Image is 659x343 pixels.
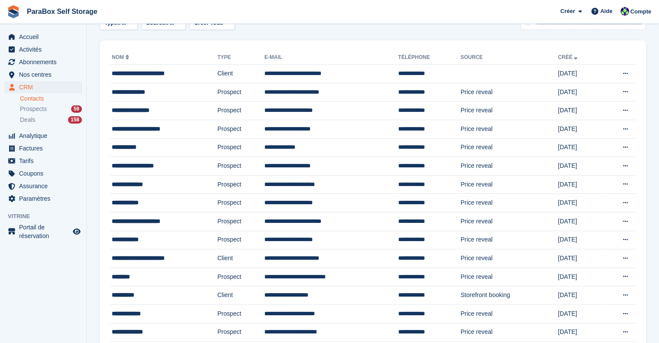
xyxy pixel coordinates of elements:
[112,54,131,60] a: Nom
[558,194,600,212] td: [DATE]
[558,212,600,231] td: [DATE]
[71,105,82,113] div: 59
[558,323,600,342] td: [DATE]
[20,116,36,124] span: Deals
[461,231,558,249] td: Price reveal
[19,155,71,167] span: Tarifs
[461,268,558,286] td: Price reveal
[218,51,265,65] th: Type
[558,65,600,83] td: [DATE]
[19,43,71,56] span: Activités
[218,83,265,101] td: Prospect
[218,157,265,176] td: Prospect
[600,7,612,16] span: Aide
[461,304,558,323] td: Price reveal
[218,323,265,342] td: Prospect
[218,231,265,249] td: Prospect
[218,212,265,231] td: Prospect
[8,212,86,221] span: Vitrine
[20,95,82,103] a: Contacts
[630,7,651,16] span: Compte
[20,115,82,124] a: Deals 158
[19,56,71,68] span: Abonnements
[19,180,71,192] span: Assurance
[4,43,82,56] a: menu
[4,130,82,142] a: menu
[4,223,82,240] a: menu
[218,120,265,138] td: Prospect
[218,268,265,286] td: Prospect
[4,155,82,167] a: menu
[620,7,629,16] img: Tess Bédat
[558,175,600,194] td: [DATE]
[560,7,575,16] span: Créer
[461,83,558,101] td: Price reveal
[19,193,71,205] span: Paramètres
[558,83,600,101] td: [DATE]
[558,54,579,60] a: Créé
[558,138,600,157] td: [DATE]
[218,286,265,305] td: Client
[218,249,265,268] td: Client
[218,175,265,194] td: Prospect
[461,286,558,305] td: Storefront booking
[558,286,600,305] td: [DATE]
[71,226,82,237] a: Boutique d'aperçu
[558,101,600,120] td: [DATE]
[461,323,558,342] td: Price reveal
[558,304,600,323] td: [DATE]
[461,212,558,231] td: Price reveal
[4,81,82,93] a: menu
[7,5,20,18] img: stora-icon-8386f47178a22dfd0bd8f6a31ec36ba5ce8667c1dd55bd0f319d3a0aa187defe.svg
[20,105,47,113] span: Prospects
[461,194,558,212] td: Price reveal
[461,175,558,194] td: Price reveal
[4,31,82,43] a: menu
[218,101,265,120] td: Prospect
[19,81,71,93] span: CRM
[558,268,600,286] td: [DATE]
[218,194,265,212] td: Prospect
[4,56,82,68] a: menu
[264,51,398,65] th: E-mail
[461,157,558,176] td: Price reveal
[461,249,558,268] td: Price reveal
[558,249,600,268] td: [DATE]
[461,51,558,65] th: Source
[4,167,82,180] a: menu
[4,69,82,81] a: menu
[398,51,461,65] th: Téléphone
[19,69,71,81] span: Nos centres
[19,31,71,43] span: Accueil
[461,138,558,157] td: Price reveal
[68,116,82,124] div: 158
[20,105,82,114] a: Prospects 59
[218,138,265,157] td: Prospect
[461,101,558,120] td: Price reveal
[4,142,82,154] a: menu
[19,130,71,142] span: Analytique
[19,142,71,154] span: Factures
[558,157,600,176] td: [DATE]
[23,4,101,19] a: ParaBox Self Storage
[461,120,558,138] td: Price reveal
[19,223,71,240] span: Portail de réservation
[4,180,82,192] a: menu
[558,120,600,138] td: [DATE]
[558,231,600,249] td: [DATE]
[218,65,265,83] td: Client
[19,167,71,180] span: Coupons
[4,193,82,205] a: menu
[218,304,265,323] td: Prospect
